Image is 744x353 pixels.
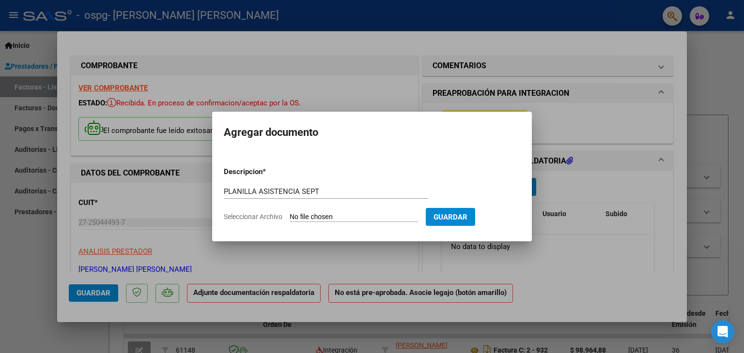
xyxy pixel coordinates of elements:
[711,320,734,343] div: Open Intercom Messenger
[224,213,282,221] span: Seleccionar Archivo
[434,213,467,221] span: Guardar
[224,166,313,177] p: Descripcion
[426,208,475,226] button: Guardar
[224,123,520,142] h2: Agregar documento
